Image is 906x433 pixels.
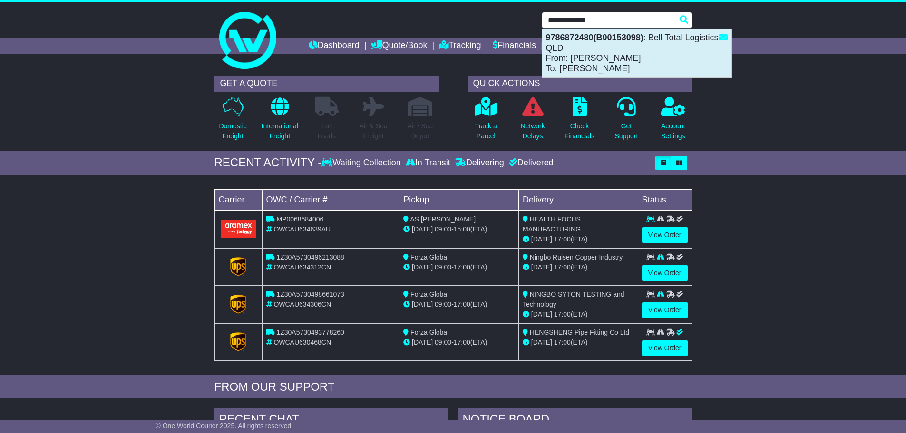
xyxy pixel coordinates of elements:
span: [DATE] [531,263,552,271]
p: Air & Sea Freight [360,121,388,141]
a: Financials [493,38,536,54]
div: FROM OUR SUPPORT [214,380,692,394]
p: International Freight [262,121,298,141]
span: OWCAU634306CN [273,300,331,308]
span: [DATE] [531,310,552,318]
p: Domestic Freight [219,121,246,141]
span: [DATE] [412,263,433,271]
span: 17:00 [454,338,470,346]
span: Ningbo Ruisen Copper Industry [530,253,623,261]
p: Air / Sea Depot [408,121,433,141]
span: 17:00 [454,263,470,271]
span: 17:00 [554,310,571,318]
span: Forza Global [410,290,448,298]
a: View Order [642,227,688,243]
span: MP0068684006 [276,215,323,223]
div: In Transit [403,158,453,168]
span: OWCAU634312CN [273,263,331,271]
span: 09:00 [435,338,451,346]
span: 17:00 [554,263,571,271]
img: GetCarrierServiceLogo [230,295,246,314]
a: View Order [642,302,688,318]
div: Delivered [507,158,554,168]
span: 1Z30A5730493778260 [276,328,344,336]
a: Quote/Book [371,38,427,54]
span: 17:00 [454,300,470,308]
span: [DATE] [412,300,433,308]
a: GetSupport [614,96,638,146]
span: HENGSHENG Pipe Fitting Co Ltd [530,328,629,336]
a: Tracking [439,38,481,54]
p: Get Support [614,121,638,141]
a: InternationalFreight [261,96,299,146]
p: Account Settings [661,121,685,141]
div: - (ETA) [403,224,515,234]
div: - (ETA) [403,337,515,347]
span: 1Z30A5730498661073 [276,290,344,298]
td: Carrier [214,189,262,210]
a: CheckFinancials [564,96,595,146]
a: NetworkDelays [520,96,545,146]
span: NINGBO SYTON TESTING and Technology [523,290,624,308]
img: GetCarrierServiceLogo [230,257,246,276]
span: 1Z30A5730496213088 [276,253,344,261]
a: View Order [642,340,688,356]
div: - (ETA) [403,262,515,272]
div: RECENT ACTIVITY - [214,156,322,170]
div: Waiting Collection [321,158,403,168]
td: OWC / Carrier # [262,189,399,210]
span: 09:00 [435,300,451,308]
td: Delivery [518,189,638,210]
img: GetCarrierServiceLogo [230,332,246,351]
span: 15:00 [454,225,470,233]
span: [DATE] [531,235,552,243]
a: Track aParcel [475,96,497,146]
a: AccountSettings [661,96,686,146]
div: (ETA) [523,234,634,244]
span: Forza Global [410,253,448,261]
span: AS [PERSON_NAME] [410,215,476,223]
span: OWCAU634639AU [273,225,331,233]
div: (ETA) [523,337,634,347]
span: HEALTH FOCUS MANUFACTURING [523,215,581,233]
div: Delivering [453,158,507,168]
p: Full Loads [315,121,339,141]
span: 09:00 [435,225,451,233]
span: 17:00 [554,338,571,346]
a: DomesticFreight [218,96,247,146]
a: Dashboard [309,38,360,54]
img: Aramex.png [221,220,256,238]
span: © One World Courier 2025. All rights reserved. [156,422,293,430]
div: - (ETA) [403,299,515,309]
div: (ETA) [523,309,634,319]
div: QUICK ACTIONS [468,76,692,92]
span: [DATE] [412,225,433,233]
a: View Order [642,265,688,281]
span: 09:00 [435,263,451,271]
div: GET A QUOTE [214,76,439,92]
p: Network Delays [520,121,545,141]
div: (ETA) [523,262,634,272]
span: [DATE] [531,338,552,346]
span: OWCAU630468CN [273,338,331,346]
span: [DATE] [412,338,433,346]
p: Track a Parcel [475,121,497,141]
div: : Bell Total Logistics QLD From: [PERSON_NAME] To: [PERSON_NAME] [542,29,731,77]
p: Check Financials [565,121,594,141]
span: Forza Global [410,328,448,336]
td: Status [638,189,692,210]
span: 17:00 [554,235,571,243]
td: Pickup [399,189,519,210]
strong: 9786872480(B00153098) [546,33,643,42]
